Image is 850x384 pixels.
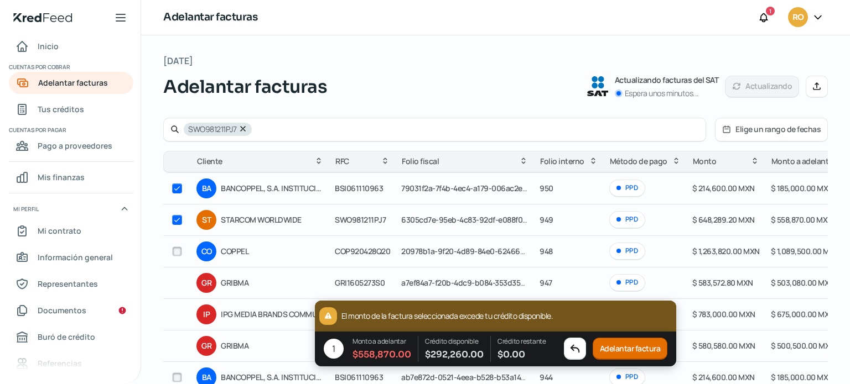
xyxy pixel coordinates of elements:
span: Mi contrato [38,224,81,238]
span: [DATE] [163,53,193,69]
a: Inicio [9,35,133,57]
div: ST [196,210,216,230]
div: CO [196,241,216,261]
span: Referencias [38,356,82,370]
span: 6305cd7e-95eb-4c83-92df-e088f08af7f4 [401,214,543,225]
h1: Adelantar facturas [163,9,257,25]
span: STARCOM WORLDWIDE [221,213,324,227]
span: $ 500,500.00 MXN [771,340,835,351]
p: Monto a adelantar [353,336,411,347]
span: BANCOPPEL, S.A. INSTITUCION DE BANCA MULTIPLE [221,182,324,195]
span: 20978b1a-9f20-4d89-84e0-62466d0a420d [401,246,551,256]
a: Tus créditos [9,98,133,120]
span: 950 [540,183,553,193]
span: RFC [335,155,349,168]
span: Folio interno [540,155,584,168]
div: GR [196,336,216,356]
div: GR [196,273,216,293]
span: COP920428Q20 [335,246,390,256]
div: PPD [609,211,645,228]
span: 949 [540,214,553,225]
span: $ 185,000.00 MXN [771,183,833,193]
a: Referencias [9,353,133,375]
span: $ 558,870.00 MXN [771,214,833,225]
span: $ 558,870.00 [353,347,411,362]
span: 79031f2a-7f4b-4ec4-a179-006ac2e6d51f [401,183,541,193]
span: GRI1605273S0 [335,277,385,288]
span: Pago a proveedores [38,139,112,152]
span: Mis finanzas [38,170,85,184]
span: Adelantar facturas [38,76,108,90]
span: Documentos [38,303,86,317]
span: 944 [540,372,553,382]
div: 1 [324,339,344,359]
button: Actualizando [725,76,799,98]
span: SWO981211PJ7 [188,125,236,133]
a: Mi contrato [9,220,133,242]
div: BA [196,178,216,198]
span: Tus créditos [38,102,84,116]
span: BSI061110963 [335,372,383,382]
a: Adelantar facturas [9,72,133,94]
span: $ 783,000.00 MXN [692,309,755,319]
p: Espera unos minutos... [625,87,699,100]
span: BSI061110963 [335,183,383,193]
a: Mis finanzas [9,166,133,188]
span: $ 503,080.00 MXN [771,277,835,288]
p: El monto de la factura seleccionada excede tu crédito disponible. [341,309,553,323]
div: IP [196,304,216,324]
span: Monto [693,155,717,168]
span: $ 185,000.00 MXN [771,372,833,382]
span: $ 1,089,500.00 MXN [771,246,839,256]
span: SWO981211PJ7 [335,214,386,225]
span: Representantes [38,277,98,291]
span: Inicio [38,39,59,53]
div: PPD [609,243,645,260]
span: $ 1,263,820.00 MXN [692,246,760,256]
span: $ 580,580.00 MXN [692,340,755,351]
span: 948 [540,246,553,256]
p: Actualizando facturas del SAT [615,73,719,87]
span: $ 292,260.00 [425,347,484,362]
img: SAT logo [587,76,608,96]
span: $ 214,600.00 MXN [692,372,755,382]
button: Elige un rango de fechas [716,118,827,141]
span: $ 0.00 [497,347,546,362]
span: ab7e872d-0521-4eea-b528-b53a140ecfd9 [401,372,546,382]
div: PPD [609,180,645,197]
a: Pago a proveedores [9,135,133,157]
span: GRIBMA [221,339,324,353]
span: Cuentas por pagar [9,125,132,135]
span: 1 [769,6,771,16]
span: $ 648,289.20 MXN [692,214,755,225]
a: Documentos [9,299,133,322]
span: COPPEL [221,245,324,258]
a: Información general [9,246,133,269]
span: Buró de crédito [38,330,95,344]
a: Buró de crédito [9,326,133,348]
span: Información general [38,250,113,264]
span: RO [792,11,804,24]
span: Adelantar facturas [163,73,327,100]
span: Folio fiscal [402,155,439,168]
a: Representantes [9,273,133,295]
span: IPG MEDIA BRANDS COMMUNICATIONS [221,308,324,321]
span: Monto a adelantar [771,155,836,168]
span: $ 583,572.80 MXN [692,277,753,288]
span: a7ef84a7-f20b-4dc9-b084-353d354d8575 [401,277,545,288]
span: Método de pago [610,155,667,168]
span: $ 214,600.00 MXN [692,183,755,193]
span: Cliente [197,155,222,168]
span: GRIBMA [221,276,324,290]
p: Crédito restante [497,336,546,347]
span: $ 675,000.00 MXN [771,309,835,319]
span: Mi perfil [13,204,39,214]
p: Crédito disponible [425,336,484,347]
span: Cuentas por cobrar [9,62,132,72]
div: PPD [609,274,645,291]
button: Adelantar factura [593,338,668,360]
span: BANCOPPEL, S.A. INSTITUCION DE BANCA MULTIPLE [221,371,324,384]
span: 947 [540,277,552,288]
